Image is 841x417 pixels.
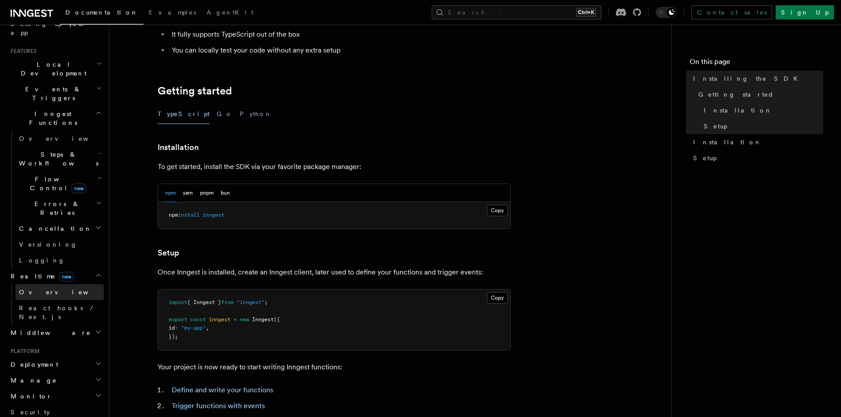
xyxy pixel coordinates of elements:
button: Monitor [7,388,104,404]
p: To get started, install the SDK via your favorite package manager: [158,161,511,173]
span: Getting started [698,90,774,99]
button: Toggle dark mode [656,7,677,18]
a: Documentation [60,3,143,25]
a: Sign Up [776,5,834,19]
span: Overview [19,289,110,296]
span: install [178,212,200,218]
a: Trigger functions with events [172,402,265,410]
button: TypeScript [158,104,210,124]
button: Search...Ctrl+K [432,5,601,19]
span: export [169,316,187,323]
a: Getting started [158,85,232,97]
span: Logging [19,257,65,264]
a: Setup [700,118,823,134]
button: bun [221,184,230,202]
span: Middleware [7,328,91,337]
a: Setup [158,247,179,259]
span: }); [169,334,178,340]
span: , [206,325,209,331]
span: Inngest [252,316,274,323]
span: Events & Triggers [7,85,96,102]
span: id [169,325,175,331]
button: Manage [7,372,104,388]
span: from [221,299,234,305]
span: Manage [7,376,57,385]
span: new [59,272,74,282]
button: npm [165,184,176,202]
span: Setup [693,154,717,162]
span: Cancellation [15,224,92,233]
a: Installation [700,102,823,118]
a: Examples [143,3,201,24]
h4: On this page [690,56,823,71]
a: AgentKit [201,3,259,24]
li: It fully supports TypeScript out of the box [169,28,511,41]
span: React hooks / Next.js [19,304,97,320]
button: Cancellation [15,221,104,237]
a: Getting started [695,86,823,102]
a: Overview [15,284,104,300]
li: You can locally test your code without any extra setup [169,44,511,56]
span: ({ [274,316,280,323]
span: Installing the SDK [693,74,803,83]
button: Events & Triggers [7,81,104,106]
a: React hooks / Next.js [15,300,104,325]
button: Steps & Workflows [15,147,104,171]
span: "my-app" [181,325,206,331]
button: Deployment [7,357,104,372]
span: Security [11,409,50,416]
span: Errors & Retries [15,199,96,217]
button: Realtimenew [7,268,104,284]
span: Overview [19,135,110,142]
span: Versioning [19,241,77,248]
span: Steps & Workflows [15,150,98,168]
span: Setup [704,122,727,131]
span: = [234,316,237,323]
div: Realtimenew [7,284,104,325]
span: Flow Control [15,175,97,192]
button: Python [240,104,272,124]
span: Platform [7,348,40,355]
span: new [72,184,86,193]
button: pnpm [200,184,214,202]
button: Inngest Functions [7,106,104,131]
a: Installation [158,141,199,154]
div: Inngest Functions [7,131,104,268]
span: inngest [203,212,224,218]
a: Installation [690,134,823,150]
button: Copy [487,205,508,216]
span: "inngest" [237,299,264,305]
a: Define and write your functions [172,386,273,394]
span: ; [264,299,268,305]
button: Middleware [7,325,104,341]
span: Examples [149,9,196,16]
a: Overview [15,131,104,147]
span: Deployment [7,360,58,369]
span: inngest [209,316,230,323]
span: Local Development [7,60,96,78]
kbd: Ctrl+K [576,8,596,17]
span: Realtime [7,272,74,281]
span: Monitor [7,392,52,401]
p: Your project is now ready to start writing Inngest functions: [158,361,511,373]
span: Documentation [65,9,138,16]
span: Features [7,48,37,55]
a: Installing the SDK [690,71,823,86]
a: Contact sales [691,5,772,19]
button: Local Development [7,56,104,81]
button: Copy [487,292,508,304]
p: Once Inngest is installed, create an Inngest client, later used to define your functions and trig... [158,266,511,278]
a: Logging [15,252,104,268]
button: yarn [183,184,193,202]
span: import [169,299,187,305]
span: Installation [693,138,762,147]
span: Installation [704,106,772,115]
button: Go [217,104,233,124]
button: Flow Controlnew [15,171,104,196]
span: AgentKit [207,9,253,16]
span: { Inngest } [187,299,221,305]
span: const [190,316,206,323]
span: new [240,316,249,323]
a: Setting up your app [7,16,104,41]
button: Errors & Retries [15,196,104,221]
